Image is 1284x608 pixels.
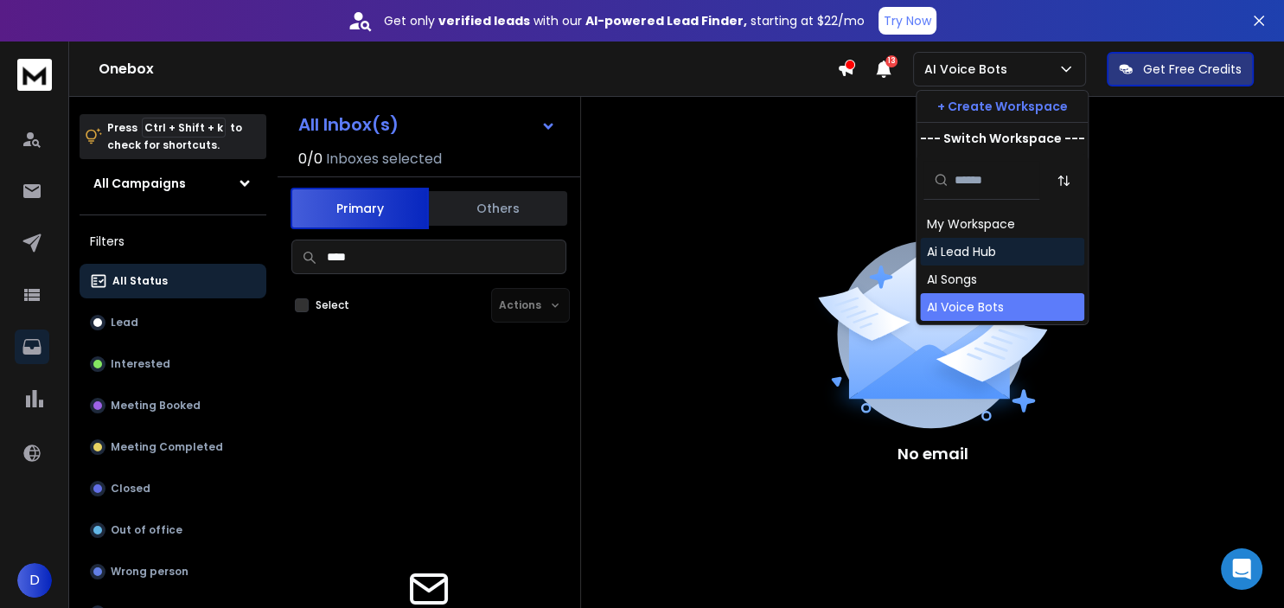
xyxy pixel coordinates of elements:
[1107,52,1254,86] button: Get Free Credits
[920,130,1085,147] p: --- Switch Workspace ---
[17,59,52,91] img: logo
[17,563,52,598] button: D
[111,316,138,330] p: Lead
[1221,548,1262,590] div: Open Intercom Messenger
[585,12,747,29] strong: AI-powered Lead Finder,
[111,565,188,579] p: Wrong person
[80,430,266,464] button: Meeting Completed
[885,55,898,67] span: 13
[878,7,936,35] button: Try Now
[107,119,242,154] p: Press to check for shortcuts.
[917,91,1088,122] button: + Create Workspace
[80,229,266,253] h3: Filters
[298,149,323,170] span: 0 / 0
[924,61,1014,78] p: AI Voice Bots
[142,118,226,138] span: Ctrl + Shift + k
[80,166,266,201] button: All Campaigns
[111,357,170,371] p: Interested
[291,188,429,229] button: Primary
[80,305,266,340] button: Lead
[326,149,442,170] h3: Inboxes selected
[99,59,837,80] h1: Onebox
[927,298,1004,316] div: AI Voice Bots
[284,107,570,142] button: All Inbox(s)
[927,215,1015,233] div: My Workspace
[80,388,266,423] button: Meeting Booked
[111,523,182,537] p: Out of office
[429,189,567,227] button: Others
[384,12,865,29] p: Get only with our starting at $22/mo
[898,442,968,466] p: No email
[298,116,399,133] h1: All Inbox(s)
[80,513,266,547] button: Out of office
[884,12,931,29] p: Try Now
[1143,61,1242,78] p: Get Free Credits
[316,298,349,312] label: Select
[937,98,1068,115] p: + Create Workspace
[111,440,223,454] p: Meeting Completed
[80,554,266,589] button: Wrong person
[1046,163,1081,198] button: Sort by Sort A-Z
[80,264,266,298] button: All Status
[111,482,150,496] p: Closed
[438,12,530,29] strong: verified leads
[93,175,186,192] h1: All Campaigns
[112,274,168,288] p: All Status
[111,399,201,413] p: Meeting Booked
[80,347,266,381] button: Interested
[927,271,977,288] div: AI Songs
[927,243,996,260] div: Ai Lead Hub
[80,471,266,506] button: Closed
